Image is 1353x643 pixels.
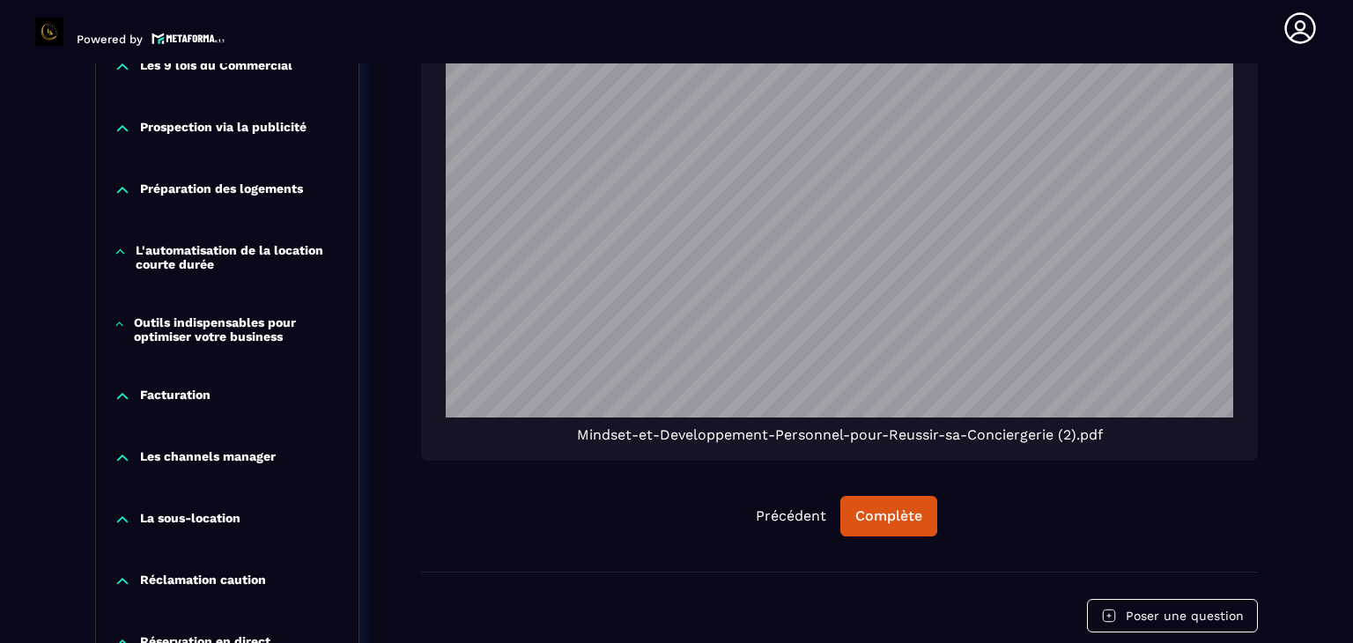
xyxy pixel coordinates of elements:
[840,496,937,536] button: Complète
[577,426,1103,443] span: Mindset-et-Developpement-Personnel-pour-Reussir-sa-Conciergerie (2).pdf
[140,511,240,528] p: La sous-location
[140,449,276,467] p: Les channels manager
[140,573,266,590] p: Réclamation caution
[35,18,63,46] img: logo-branding
[152,31,225,46] img: logo
[77,33,143,46] p: Powered by
[140,388,211,405] p: Facturation
[742,497,840,536] button: Précédent
[1087,599,1258,632] button: Poser une question
[140,58,292,76] p: Les 9 lois du Commercial
[140,181,303,199] p: Préparation des logements
[134,315,341,344] p: Outils indispensables pour optimiser votre business
[855,507,922,525] div: Complète
[136,243,341,271] p: L'automatisation de la location courte durée
[140,120,307,137] p: Prospection via la publicité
